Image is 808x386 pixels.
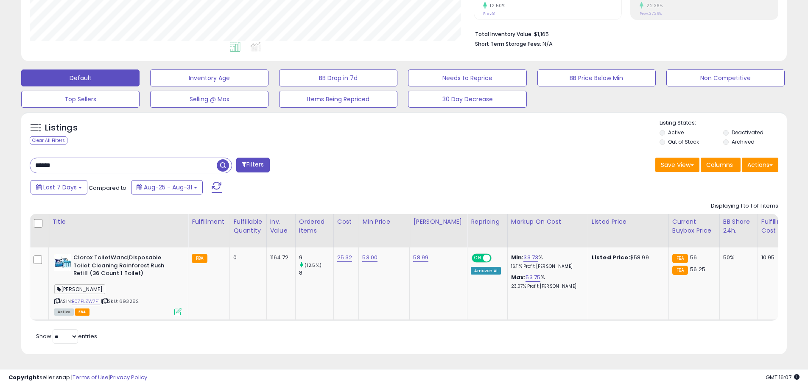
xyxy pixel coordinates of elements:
[690,265,705,273] span: 56.25
[54,254,71,271] img: 51AYRhWVWOL._SL40_.jpg
[31,180,87,194] button: Last 7 Days
[487,3,505,9] small: 12.50%
[52,217,185,226] div: Title
[54,308,74,316] span: All listings currently available for purchase on Amazon
[732,138,755,145] label: Archived
[299,254,333,261] div: 9
[526,273,540,282] a: 53.75
[471,267,500,275] div: Amazon AI
[43,183,77,192] span: Last 7 Days
[299,269,333,277] div: 8
[279,91,397,108] button: Items Being Repriced
[672,266,688,275] small: FBA
[701,158,741,172] button: Columns
[511,253,524,261] b: Min:
[511,283,582,289] p: 23.07% Profit [PERSON_NAME]
[21,91,140,108] button: Top Sellers
[270,254,289,261] div: 1164.72
[89,184,128,192] span: Compared to:
[131,180,203,194] button: Aug-25 - Aug-31
[690,253,697,261] span: 56
[73,254,176,280] b: Clorox ToiletWand,Disposable Toilet Cleaning Rainforest Rush Refill (36 Count 1 Toilet)
[21,69,140,86] button: Default
[507,214,588,247] th: The percentage added to the cost of goods (COGS) that forms the calculator for Min & Max prices.
[668,138,699,145] label: Out of Stock
[8,373,39,381] strong: Copyright
[279,69,397,86] button: BB Drop in 7d
[30,136,67,144] div: Clear All Filters
[761,217,794,235] div: Fulfillment Cost
[473,255,484,262] span: ON
[666,69,785,86] button: Non Competitive
[723,254,751,261] div: 50%
[761,254,791,261] div: 10.95
[73,373,109,381] a: Terms of Use
[483,11,495,16] small: Prev: 8
[150,69,268,86] button: Inventory Age
[592,253,630,261] b: Listed Price:
[511,254,582,269] div: %
[523,253,538,262] a: 33.73
[471,217,503,226] div: Repricing
[475,28,772,39] li: $1,165
[8,374,147,382] div: seller snap | |
[233,254,260,261] div: 0
[72,298,100,305] a: B07FLZW7F1
[511,217,584,226] div: Markup on Cost
[305,262,322,269] small: (12.5%)
[711,202,778,210] div: Displaying 1 to 1 of 1 items
[337,217,355,226] div: Cost
[299,217,330,235] div: Ordered Items
[475,31,533,38] b: Total Inventory Value:
[54,254,182,314] div: ASIN:
[660,119,787,127] p: Listing States:
[742,158,778,172] button: Actions
[542,40,553,48] span: N/A
[101,298,139,305] span: | SKU: 693282
[511,274,582,289] div: %
[413,253,428,262] a: 58.99
[233,217,263,235] div: Fulfillable Quantity
[413,217,464,226] div: [PERSON_NAME]
[672,217,716,235] div: Current Buybox Price
[511,264,582,269] p: 16.11% Profit [PERSON_NAME]
[592,217,665,226] div: Listed Price
[643,3,663,9] small: 22.36%
[537,69,656,86] button: BB Price Below Min
[723,217,754,235] div: BB Share 24h.
[408,91,526,108] button: 30 Day Decrease
[511,273,526,281] b: Max:
[144,183,192,192] span: Aug-25 - Aug-31
[362,253,377,262] a: 53.00
[668,129,684,136] label: Active
[732,129,763,136] label: Deactivated
[36,332,97,340] span: Show: entries
[54,284,105,294] span: [PERSON_NAME]
[337,253,352,262] a: 25.32
[110,373,147,381] a: Privacy Policy
[655,158,699,172] button: Save View
[192,254,207,263] small: FBA
[490,255,504,262] span: OFF
[475,40,541,47] b: Short Term Storage Fees:
[592,254,662,261] div: $58.99
[640,11,662,16] small: Prev: 37.26%
[766,373,800,381] span: 2025-09-8 16:07 GMT
[706,161,733,169] span: Columns
[150,91,268,108] button: Selling @ Max
[236,158,269,172] button: Filters
[75,308,89,316] span: FBA
[362,217,406,226] div: Min Price
[408,69,526,86] button: Needs to Reprice
[270,217,292,235] div: Inv. value
[45,122,78,134] h5: Listings
[192,217,226,226] div: Fulfillment
[672,254,688,263] small: FBA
